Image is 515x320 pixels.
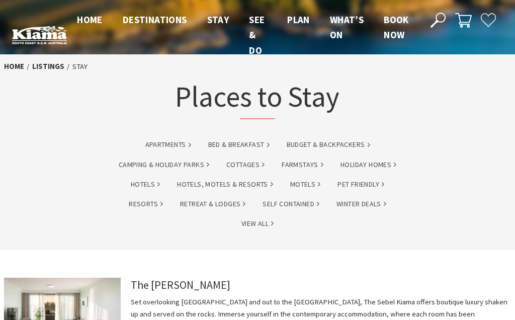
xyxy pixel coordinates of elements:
[340,159,396,171] a: Holiday Homes
[337,179,384,190] a: Pet Friendly
[131,179,160,190] a: Hotels
[282,159,323,171] a: Farmstays
[226,159,265,171] a: Cottages
[330,14,364,41] span: What’s On
[287,139,370,150] a: Budget & backpackers
[180,198,245,210] a: Retreat & Lodges
[67,12,419,58] nav: Main Menu
[249,14,265,56] span: See & Do
[384,14,409,41] span: Book now
[287,14,310,26] span: Plan
[175,78,339,119] h1: Places to Stay
[119,159,209,171] a: Camping & Holiday Parks
[177,179,273,190] a: Hotels, Motels & Resorts
[145,139,191,150] a: Apartments
[123,14,187,26] span: Destinations
[336,198,386,210] a: Winter Deals
[208,139,270,150] a: Bed & Breakfast
[129,198,163,210] a: Resorts
[12,26,67,45] img: Kiama Logo
[290,179,320,190] a: Motels
[263,198,319,210] a: Self Contained
[207,14,229,26] span: Stay
[241,218,274,229] a: View All
[131,278,230,292] a: The [PERSON_NAME]
[77,14,103,26] span: Home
